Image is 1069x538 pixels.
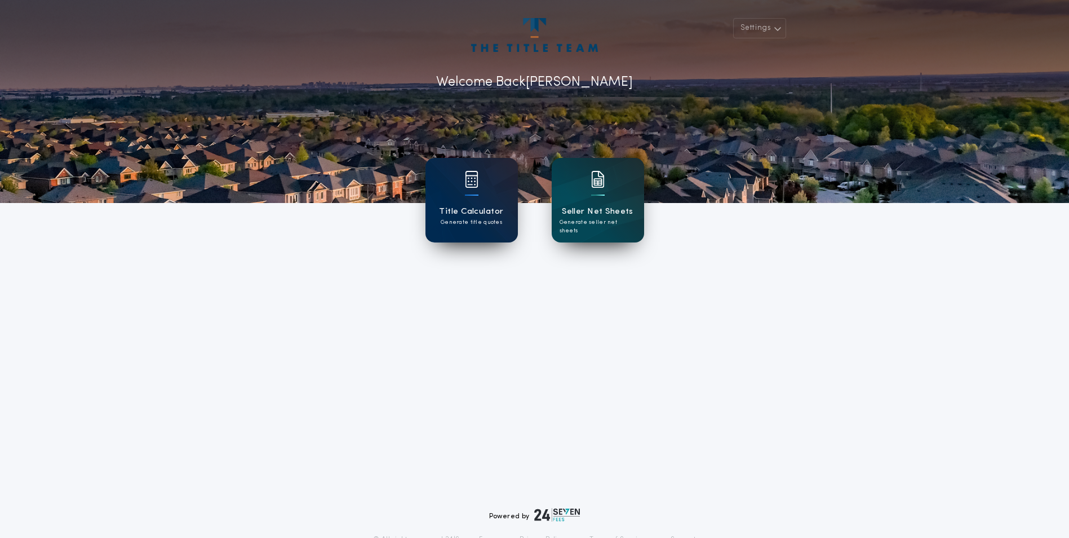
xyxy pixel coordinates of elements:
[465,171,478,188] img: card icon
[441,218,502,227] p: Generate title quotes
[436,72,633,92] p: Welcome Back [PERSON_NAME]
[425,158,518,242] a: card iconTitle CalculatorGenerate title quotes
[489,508,580,522] div: Powered by
[552,158,644,242] a: card iconSeller Net SheetsGenerate seller net sheets
[439,205,503,218] h1: Title Calculator
[562,205,633,218] h1: Seller Net Sheets
[591,171,605,188] img: card icon
[534,508,580,522] img: logo
[560,218,636,235] p: Generate seller net sheets
[733,18,786,38] button: Settings
[471,18,597,52] img: account-logo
